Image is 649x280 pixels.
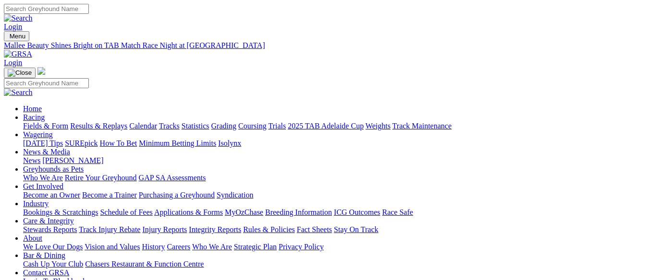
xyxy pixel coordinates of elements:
[154,208,223,216] a: Applications & Forms
[8,69,32,77] img: Close
[288,122,364,130] a: 2025 TAB Adelaide Cup
[100,208,152,216] a: Schedule of Fees
[23,260,645,268] div: Bar & Dining
[23,139,645,148] div: Wagering
[4,14,33,23] img: Search
[142,243,165,251] a: History
[167,243,190,251] a: Careers
[268,122,286,130] a: Trials
[4,78,89,88] input: Search
[65,139,98,147] a: SUREpick
[4,31,29,41] button: Toggle navigation
[225,208,263,216] a: MyOzChase
[189,225,241,233] a: Integrity Reports
[4,4,89,14] input: Search
[234,243,277,251] a: Strategic Plan
[23,191,645,199] div: Get Involved
[70,122,127,130] a: Results & Replays
[139,139,216,147] a: Minimum Betting Limits
[10,33,25,40] span: Menu
[23,225,77,233] a: Stewards Reports
[23,148,70,156] a: News & Media
[23,251,65,259] a: Bar & Dining
[334,208,380,216] a: ICG Outcomes
[23,234,42,242] a: About
[23,174,645,182] div: Greyhounds as Pets
[238,122,267,130] a: Coursing
[79,225,140,233] a: Track Injury Rebate
[85,260,204,268] a: Chasers Restaurant & Function Centre
[23,208,645,217] div: Industry
[65,174,137,182] a: Retire Your Greyhound
[37,67,45,75] img: logo-grsa-white.png
[23,243,83,251] a: We Love Our Dogs
[182,122,209,130] a: Statistics
[4,23,22,31] a: Login
[382,208,413,216] a: Race Safe
[4,41,645,50] a: Mallee Beauty Shines Bright on TAB Match Race Night at [GEOGRAPHIC_DATA]
[23,130,53,139] a: Wagering
[23,156,40,164] a: News
[23,113,45,121] a: Racing
[85,243,140,251] a: Vision and Values
[23,182,63,190] a: Get Involved
[100,139,137,147] a: How To Bet
[23,268,69,277] a: Contact GRSA
[23,122,645,130] div: Racing
[265,208,332,216] a: Breeding Information
[23,217,74,225] a: Care & Integrity
[4,50,32,58] img: GRSA
[23,105,42,113] a: Home
[217,191,253,199] a: Syndication
[392,122,452,130] a: Track Maintenance
[82,191,137,199] a: Become a Trainer
[42,156,103,164] a: [PERSON_NAME]
[23,260,83,268] a: Cash Up Your Club
[23,199,49,208] a: Industry
[23,225,645,234] div: Care & Integrity
[218,139,241,147] a: Isolynx
[23,139,63,147] a: [DATE] Tips
[23,156,645,165] div: News & Media
[243,225,295,233] a: Rules & Policies
[4,58,22,67] a: Login
[334,225,378,233] a: Stay On Track
[159,122,180,130] a: Tracks
[297,225,332,233] a: Fact Sheets
[129,122,157,130] a: Calendar
[4,68,36,78] button: Toggle navigation
[142,225,187,233] a: Injury Reports
[139,191,215,199] a: Purchasing a Greyhound
[366,122,391,130] a: Weights
[23,174,63,182] a: Who We Are
[279,243,324,251] a: Privacy Policy
[139,174,206,182] a: GAP SA Assessments
[23,191,80,199] a: Become an Owner
[23,122,68,130] a: Fields & Form
[23,165,84,173] a: Greyhounds as Pets
[192,243,232,251] a: Who We Are
[211,122,236,130] a: Grading
[23,243,645,251] div: About
[4,88,33,97] img: Search
[23,208,98,216] a: Bookings & Scratchings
